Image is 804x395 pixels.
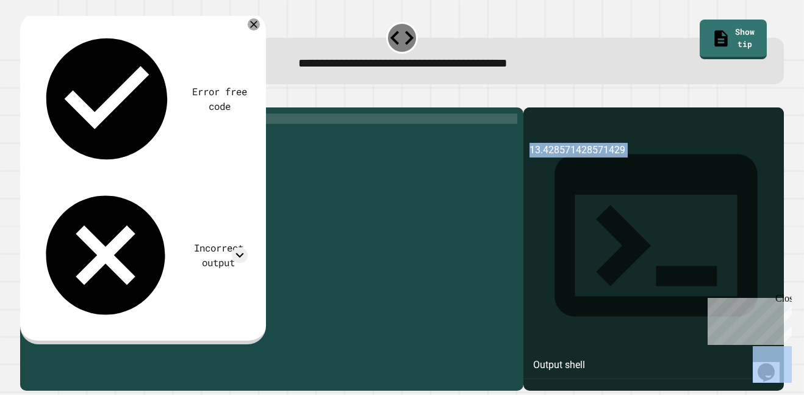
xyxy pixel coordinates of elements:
iframe: chat widget [753,346,792,383]
a: Show tip [700,20,767,59]
div: Chat with us now!Close [5,5,84,78]
div: 13.428571428571429 [529,143,778,391]
div: Incorrect output [189,241,248,269]
div: Error free code [192,84,248,113]
iframe: chat widget [703,293,792,345]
